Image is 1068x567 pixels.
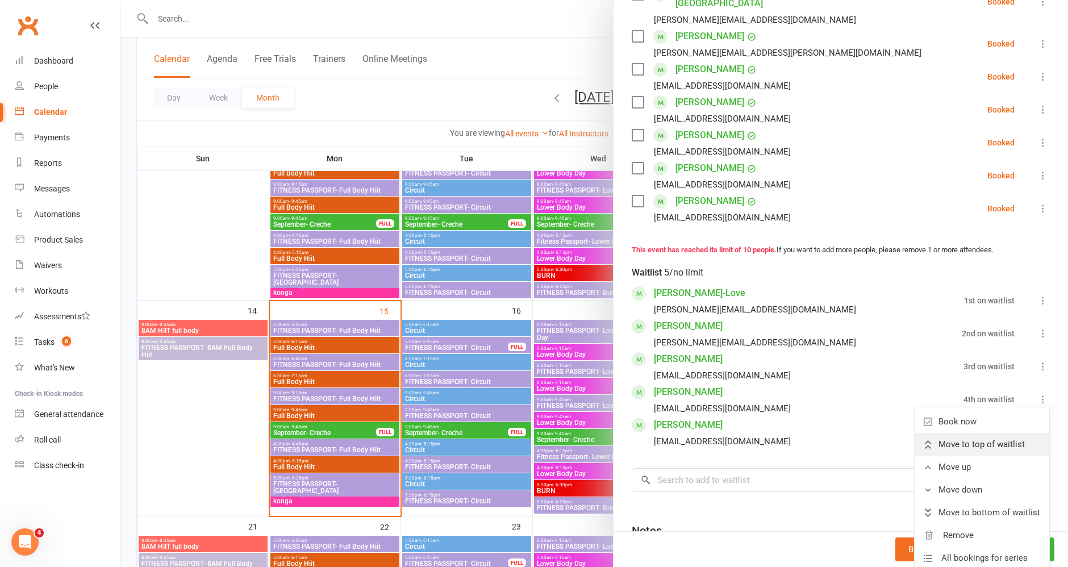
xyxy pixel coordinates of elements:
span: Move to top of waitlist [938,437,1025,451]
button: Bulk add attendees [895,537,994,561]
div: Booked [987,139,1015,147]
div: [EMAIL_ADDRESS][DOMAIN_NAME] [654,368,791,383]
a: [PERSON_NAME] [654,383,723,401]
div: 2nd on waitlist [962,330,1015,337]
a: [PERSON_NAME] [675,60,744,78]
div: [PERSON_NAME][EMAIL_ADDRESS][DOMAIN_NAME] [654,12,856,27]
a: Messages [15,176,120,202]
a: Tasks 6 [15,330,120,355]
div: Messages [34,184,70,193]
div: 5/no limit [664,265,703,281]
a: Waivers [15,253,120,278]
div: [EMAIL_ADDRESS][DOMAIN_NAME] [654,210,791,225]
span: All bookings for series [941,551,1028,565]
div: Waitlist [632,265,703,281]
div: Dashboard [34,56,73,65]
div: Booked [987,106,1015,114]
div: [EMAIL_ADDRESS][DOMAIN_NAME] [654,111,791,126]
a: Move to top of waitlist [915,433,1049,456]
div: [EMAIL_ADDRESS][DOMAIN_NAME] [654,177,791,192]
div: If you want to add more people, please remove 1 or more attendees. [632,244,1050,256]
div: What's New [34,363,75,372]
a: [PERSON_NAME] [675,126,744,144]
a: [PERSON_NAME] [675,27,744,45]
a: [PERSON_NAME] [654,350,723,368]
strong: This event has reached its limit of 10 people. [632,245,777,254]
span: 6 [62,336,71,346]
input: Search to add to waitlist [632,468,1050,492]
div: [PERSON_NAME][EMAIL_ADDRESS][DOMAIN_NAME] [654,302,856,317]
div: Booked [987,40,1015,48]
div: Booked [987,73,1015,81]
div: Assessments [34,312,90,321]
a: Class kiosk mode [15,453,120,478]
div: 3rd on waitlist [963,362,1015,370]
a: General attendance kiosk mode [15,402,120,427]
div: Payments [34,133,70,142]
a: Move down [915,478,1049,501]
div: Notes [632,523,662,539]
div: [PERSON_NAME][EMAIL_ADDRESS][DOMAIN_NAME] [654,335,856,350]
span: 4 [35,528,44,537]
div: Automations [34,210,80,219]
a: [PERSON_NAME]-Love [654,284,745,302]
div: Waivers [34,261,62,270]
a: Move up [915,456,1049,478]
a: Reports [15,151,120,176]
div: 4th on waitlist [963,395,1015,403]
iframe: Intercom live chat [11,528,39,556]
a: Move to bottom of waitlist [915,501,1049,524]
a: Assessments [15,304,120,330]
a: Roll call [15,427,120,453]
div: Workouts [34,286,68,295]
span: Move to bottom of waitlist [938,506,1040,519]
a: Remove [915,524,1049,547]
span: Move up [938,460,971,474]
div: Booked [987,205,1015,212]
a: [PERSON_NAME] [654,416,723,434]
a: [PERSON_NAME] [654,317,723,335]
div: [EMAIL_ADDRESS][DOMAIN_NAME] [654,434,791,449]
div: [EMAIL_ADDRESS][DOMAIN_NAME] [654,78,791,93]
div: [PERSON_NAME][EMAIL_ADDRESS][PERSON_NAME][DOMAIN_NAME] [654,45,921,60]
a: [PERSON_NAME] [675,93,744,111]
div: Class check-in [34,461,84,470]
a: Clubworx [14,11,42,40]
div: Booked [987,172,1015,180]
a: What's New [15,355,120,381]
div: Product Sales [34,235,83,244]
div: Roll call [34,435,61,444]
a: Payments [15,125,120,151]
div: Tasks [34,337,55,347]
div: [EMAIL_ADDRESS][DOMAIN_NAME] [654,401,791,416]
div: People [34,82,58,91]
a: Automations [15,202,120,227]
a: Calendar [15,99,120,125]
a: [PERSON_NAME] [675,159,744,177]
a: Dashboard [15,48,120,74]
a: People [15,74,120,99]
span: Remove [943,528,974,542]
a: Workouts [15,278,120,304]
div: 1st on waitlist [964,297,1015,305]
div: Reports [34,159,62,168]
div: General attendance [34,410,103,419]
a: Product Sales [15,227,120,253]
div: Calendar [34,107,67,116]
div: [EMAIL_ADDRESS][DOMAIN_NAME] [654,144,791,159]
a: [PERSON_NAME] [675,192,744,210]
span: Move down [938,483,982,497]
a: Book now [915,410,1049,433]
